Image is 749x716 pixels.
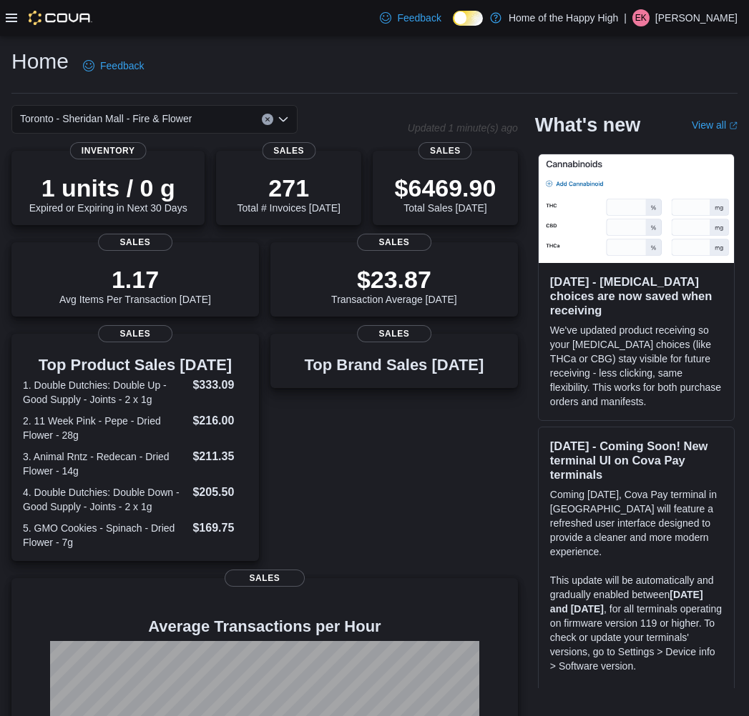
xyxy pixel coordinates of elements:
h3: Top Brand Sales [DATE] [305,357,484,374]
span: Sales [98,234,172,251]
a: View allExternal link [692,119,738,131]
a: Feedback [77,51,150,80]
span: Sales [262,142,315,159]
dt: 1. Double Dutchies: Double Up - Good Supply - Joints - 2 x 1g [23,378,187,407]
p: [PERSON_NAME] [655,9,738,26]
span: Toronto - Sheridan Mall - Fire & Flower [20,110,192,127]
div: Emily Krizanic-Evenden [632,9,650,26]
p: 271 [237,174,340,202]
div: Expired or Expiring in Next 30 Days [29,174,187,214]
div: Total Sales [DATE] [395,174,496,214]
dt: 3. Animal Rntz - Redecan - Dried Flower - 14g [23,449,187,478]
dd: $211.35 [192,448,247,465]
p: 1 units / 0 g [29,174,187,202]
dd: $333.09 [192,377,247,394]
dt: 4. Double Dutchies: Double Down - Good Supply - Joints - 2 x 1g [23,485,187,514]
span: Sales [225,570,305,587]
p: Coming [DATE], Cova Pay terminal in [GEOGRAPHIC_DATA] will feature a refreshed user interface des... [550,487,723,559]
p: Home of the Happy High [509,9,618,26]
dd: $216.00 [192,412,247,429]
p: This update will be automatically and gradually enabled between , for all terminals operating on ... [550,573,723,673]
button: Clear input [262,114,273,125]
p: 1.17 [59,265,211,294]
div: Total # Invoices [DATE] [237,174,340,214]
dt: 5. GMO Cookies - Spinach - Dried Flower - 7g [23,521,187,550]
p: | [624,9,627,26]
button: Open list of options [278,114,289,125]
div: Transaction Average [DATE] [331,265,457,305]
div: Avg Items Per Transaction [DATE] [59,265,211,305]
dd: $169.75 [192,519,247,537]
dd: $205.50 [192,484,247,501]
span: Feedback [397,11,441,25]
img: Cova [29,11,92,25]
svg: External link [729,121,738,130]
span: EK [635,9,647,26]
span: Sales [418,142,472,159]
h3: [DATE] - [MEDICAL_DATA] choices are now saved when receiving [550,274,723,317]
h3: [DATE] - Coming Soon! New terminal UI on Cova Pay terminals [550,439,723,482]
span: Feedback [100,59,144,73]
a: Feedback [374,4,446,32]
h4: Average Transactions per Hour [23,618,506,635]
span: Sales [98,325,172,342]
h1: Home [11,47,69,76]
p: We've updated product receiving so your [MEDICAL_DATA] choices (like THCa or CBG) stay visible fo... [550,323,723,409]
span: Sales [357,234,431,251]
dt: 2. 11 Week Pink - Pepe - Dried Flower - 28g [23,414,187,442]
p: $6469.90 [395,174,496,202]
p: $23.87 [331,265,457,294]
input: Dark Mode [453,11,483,26]
span: Inventory [70,142,147,159]
h2: What's new [535,114,640,136]
h3: Top Product Sales [DATE] [23,357,248,374]
span: Sales [357,325,431,342]
p: Updated 1 minute(s) ago [408,122,518,134]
